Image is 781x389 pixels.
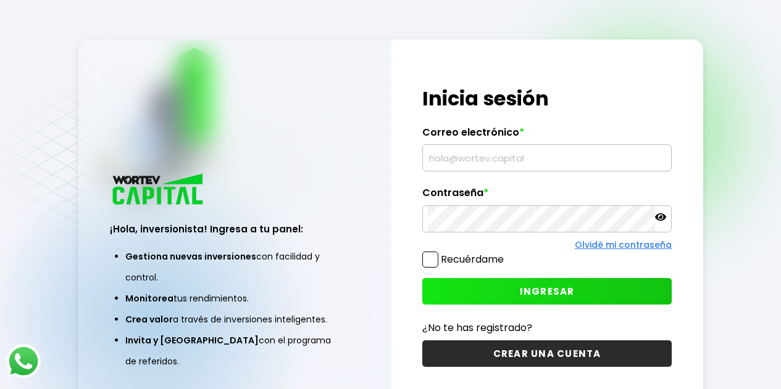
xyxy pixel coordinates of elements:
[125,292,173,305] span: Monitorea
[125,330,344,372] li: con el programa de referidos.
[520,285,575,298] span: INGRESAR
[125,309,344,330] li: a través de inversiones inteligentes.
[125,334,259,346] span: Invita y [GEOGRAPHIC_DATA]
[422,278,672,305] button: INGRESAR
[422,340,672,367] button: CREAR UNA CUENTA
[110,222,359,236] h3: ¡Hola, inversionista! Ingresa a tu panel:
[125,250,256,263] span: Gestiona nuevas inversiones
[125,313,173,326] span: Crea valor
[422,320,672,335] p: ¿No te has registrado?
[422,320,672,367] a: ¿No te has registrado?CREAR UNA CUENTA
[428,145,666,171] input: hola@wortev.capital
[110,172,207,208] img: logo_wortev_capital
[125,246,344,288] li: con facilidad y control.
[125,288,344,309] li: tus rendimientos.
[441,252,504,266] label: Recuérdame
[575,239,672,251] a: Olvidé mi contraseña
[422,126,672,145] label: Correo electrónico
[422,187,672,205] label: Contraseña
[422,84,672,113] h1: Inicia sesión
[6,344,41,379] img: logos_whatsapp-icon.242b2217.svg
